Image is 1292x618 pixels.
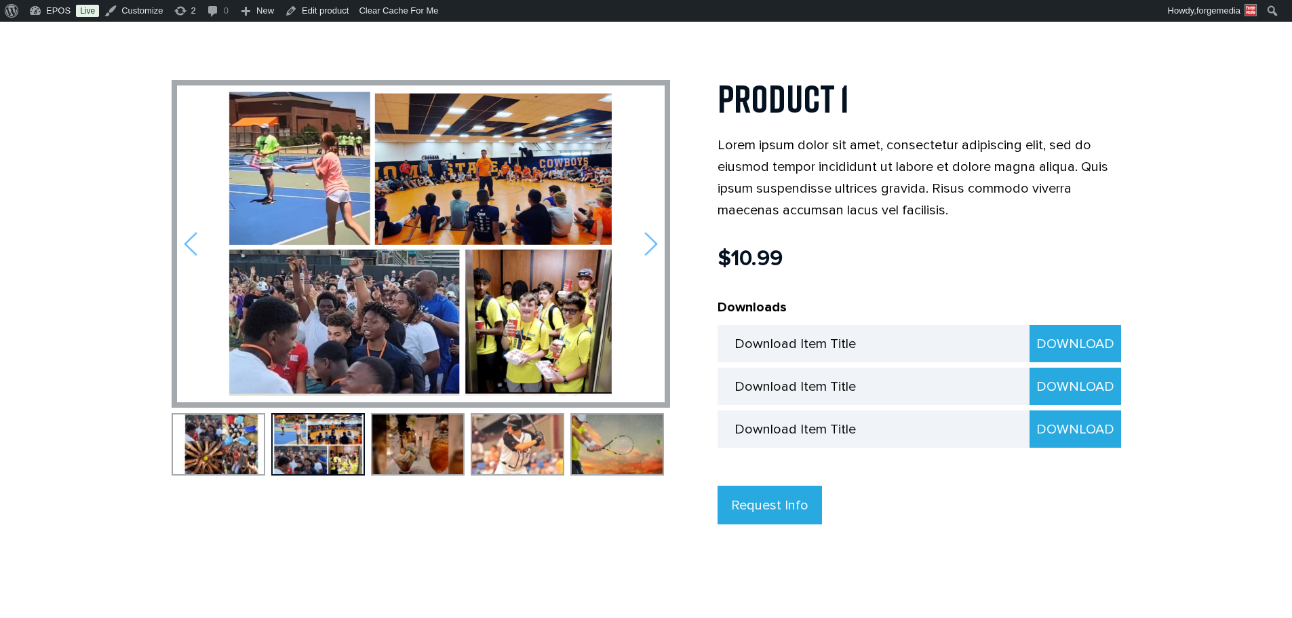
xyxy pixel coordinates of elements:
[222,85,619,402] img: product gallery image
[718,80,1121,118] h1: Product 1
[1030,325,1121,362] a: Download
[155,443,168,457] button: Previous
[718,246,731,271] span: $
[718,325,1121,362] li: Download Item Title
[644,231,658,256] img: caret-right.png
[1196,5,1240,16] span: forgemedia
[184,231,197,256] img: caret-left.png
[718,368,1121,405] li: Download Item Title
[718,134,1121,221] p: Lorem ipsum dolor sit amet, consectetur adipiscing elit, sed do eiusmod tempor incididunt ut labo...
[673,443,687,457] button: Next
[718,410,1121,448] li: Download Item Title
[718,299,787,315] strong: Downloads
[1030,410,1121,448] a: Download
[1030,368,1121,405] a: Download
[718,246,783,271] bdi: 10.99
[718,486,822,524] a: Request Info
[76,5,99,17] a: Live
